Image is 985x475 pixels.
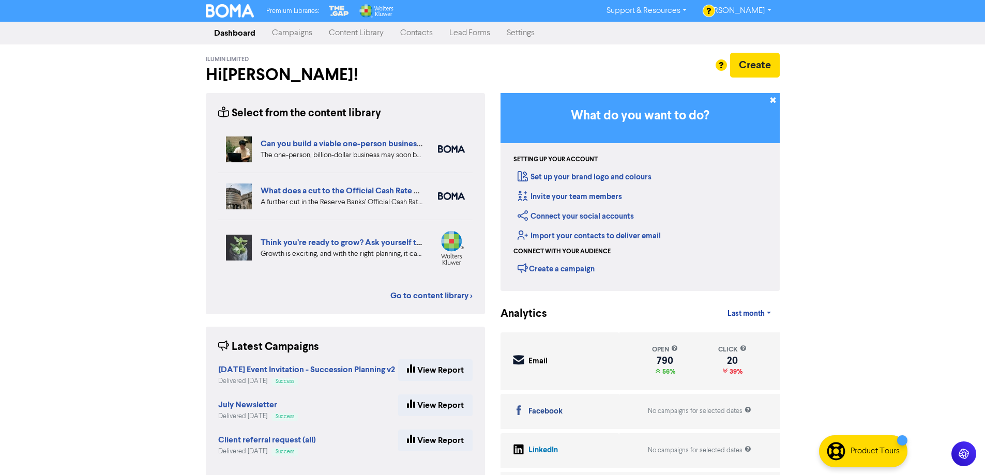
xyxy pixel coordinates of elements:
span: Success [276,379,294,384]
div: click [718,345,747,355]
div: Growth is exciting, and with the right planning, it can be a turning point for your business. Her... [261,249,422,259]
span: Premium Libraries: [266,8,319,14]
div: Connect with your audience [513,247,611,256]
span: ilumin Limited [206,56,249,63]
a: Settings [498,23,543,43]
h2: Hi [PERSON_NAME] ! [206,65,485,85]
a: Import your contacts to deliver email [518,231,661,241]
a: Connect your social accounts [518,211,634,221]
img: The Gap [327,4,350,18]
a: Invite your team members [518,192,622,202]
img: Wolters Kluwer [358,4,393,18]
div: Facebook [528,406,563,418]
a: Client referral request (all) [218,436,316,445]
a: Think you’re ready to grow? Ask yourself these 4 questions first. [261,237,497,248]
div: No campaigns for selected dates [648,446,751,455]
a: Support & Resources [598,3,695,19]
div: 790 [652,357,678,365]
a: [PERSON_NAME] [695,3,779,19]
div: open [652,345,678,355]
img: boma [438,145,465,153]
a: Content Library [321,23,392,43]
div: Select from the content library [218,105,381,121]
a: View Report [398,394,473,416]
h3: What do you want to do? [516,109,764,124]
img: BOMA Logo [206,4,254,18]
div: No campaigns for selected dates [648,406,751,416]
a: View Report [398,430,473,451]
div: Delivered [DATE] [218,376,395,386]
a: Contacts [392,23,441,43]
a: July Newsletter [218,401,277,409]
div: Delivered [DATE] [218,447,316,456]
iframe: Chat Widget [855,363,985,475]
span: Success [276,449,294,454]
div: Email [528,356,548,367]
a: Last month [719,303,779,324]
button: Create [730,53,780,78]
a: View Report [398,359,473,381]
span: Success [276,414,294,419]
div: Create a campaign [518,261,595,276]
span: Last month [728,309,765,318]
a: Go to content library > [390,289,473,302]
strong: Client referral request (all) [218,435,316,445]
strong: July Newsletter [218,400,277,410]
div: Setting up your account [513,155,598,164]
div: The one-person, billion-dollar business may soon become a reality. But what are the pros and cons... [261,150,422,161]
a: Can you build a viable one-person business? [261,139,424,149]
strong: [DATE] Event Invitation - Succession Planning v2 [218,364,395,375]
a: Dashboard [206,23,264,43]
div: Analytics [501,306,534,322]
a: Set up your brand logo and colours [518,172,651,182]
div: Getting Started in BOMA [501,93,780,291]
a: Campaigns [264,23,321,43]
div: Latest Campaigns [218,339,319,355]
a: What does a cut to the Official Cash Rate mean for your business? [261,186,503,196]
span: 39% [728,367,742,376]
div: LinkedIn [528,445,558,456]
div: A further cut in the Reserve Banks’ Official Cash Rate sounds like good news. But what’s the real... [261,197,422,208]
img: boma [438,192,465,200]
div: Delivered [DATE] [218,411,298,421]
img: wolters_kluwer [438,231,465,265]
span: 56% [660,367,675,376]
div: 20 [718,357,747,365]
a: Lead Forms [441,23,498,43]
a: [DATE] Event Invitation - Succession Planning v2 [218,366,395,374]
